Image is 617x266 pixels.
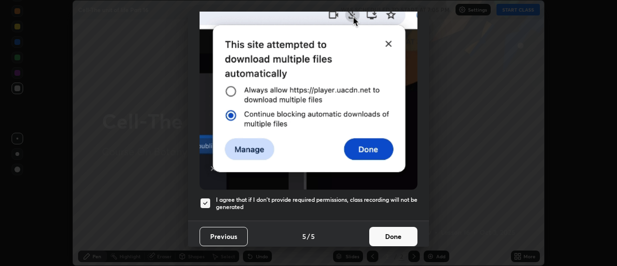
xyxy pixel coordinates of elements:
h4: / [307,231,310,241]
h4: 5 [302,231,306,241]
button: Previous [200,227,248,246]
h5: I agree that if I don't provide required permissions, class recording will not be generated [216,196,417,211]
button: Done [369,227,417,246]
h4: 5 [311,231,315,241]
